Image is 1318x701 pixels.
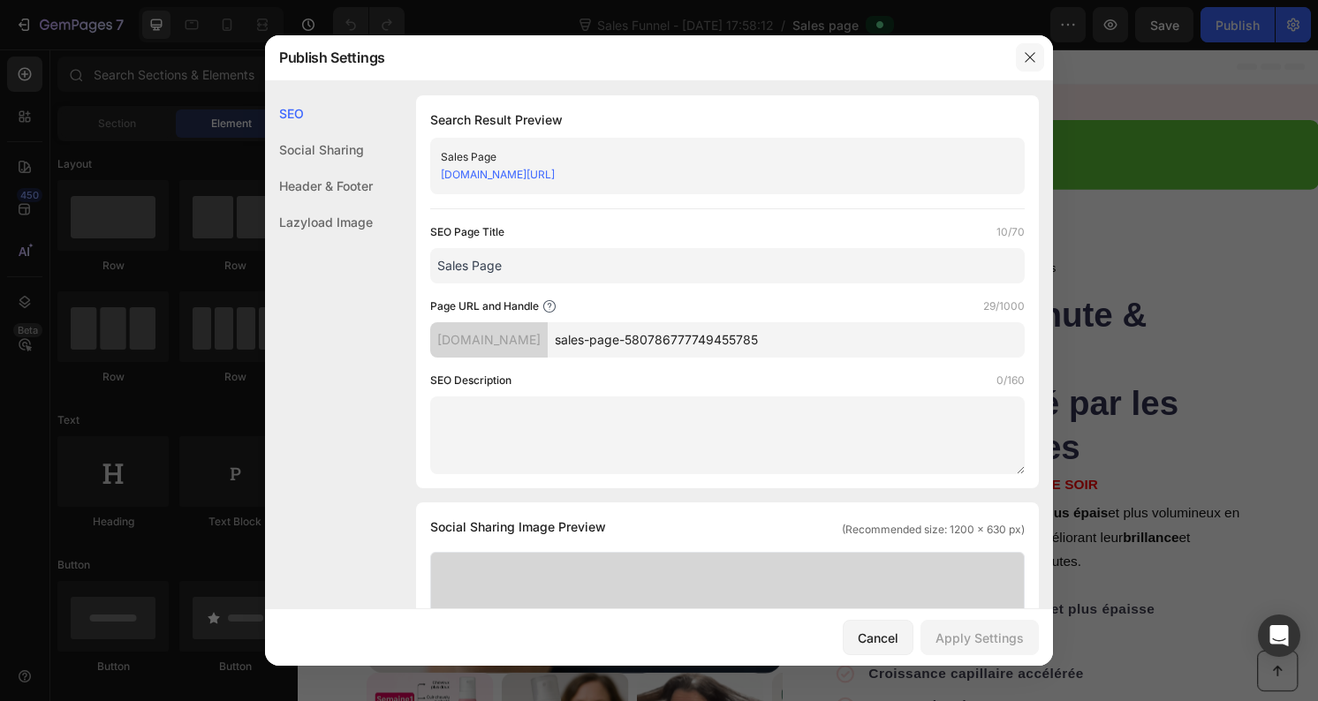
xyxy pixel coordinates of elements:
span: 🏥 [288,46,307,63]
span: Recommandé et approuvé par les meilleurs dermatologues du monde entier [307,48,754,62]
span: (Recommended size: 1200 x 630 px) [842,522,1025,538]
label: SEO Page Title [430,223,504,241]
div: Header & Footer [265,168,373,204]
strong: Texture plus douce [593,674,730,689]
div: Sales Page [441,148,985,166]
div: Social Sharing [265,132,373,168]
div: Lazyload Image [265,204,373,240]
strong: Une chevelure plus dense et plus épaisse [593,573,890,588]
div: SEO [265,95,373,132]
button: Apply Settings [920,620,1039,655]
strong: brillance [857,499,915,514]
label: SEO Description [430,372,511,389]
div: Open Intercom Messenger [1258,614,1300,657]
input: Handle [548,322,1025,358]
p: Commandez maintenant et économisez 👉 [587,84,750,135]
label: 10/70 [996,223,1025,241]
div: Publish Settings [265,34,1007,80]
strong: Réduction de la chute [593,607,749,622]
p: 122,000+ Happy Customers [644,218,787,236]
button: Cancel [843,620,913,655]
label: 0/160 [996,372,1025,389]
a: Commandez maintenantet économisez 👉 [276,73,1060,146]
div: Apply Settings [935,629,1024,647]
input: Title [430,248,1025,283]
a: [DOMAIN_NAME][URL] [441,168,555,181]
span: 👩‍⚕️ [754,46,772,63]
p: Profitez de cheveux et plus volumineux en seulement 16 semaines, tout en améliorant leur et leur ... [559,469,988,545]
h1: Search Result Preview [430,109,1025,131]
strong: Croissance capillaire accélérée [593,640,816,655]
img: gempages_575524585596781507-f8aea2cd-3543-45fe-b2c1-32b90e479e2e.png [7,73,254,123]
div: Cancel [858,629,898,647]
label: Page URL and Handle [430,298,539,315]
span: Social Sharing Image Preview [430,516,606,538]
strong: jusqu'à 45 % plus épais [684,473,842,488]
strong: OFFRE LIMITÉE – SE TERMINE CE SOIR [559,444,831,459]
label: 29/1000 [983,298,1025,315]
strong: hydratation [583,524,660,539]
h1: Spray Anti-Chute & Croissance || Recommandé par les dermatologues [557,251,989,438]
div: [DOMAIN_NAME] [430,322,548,358]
